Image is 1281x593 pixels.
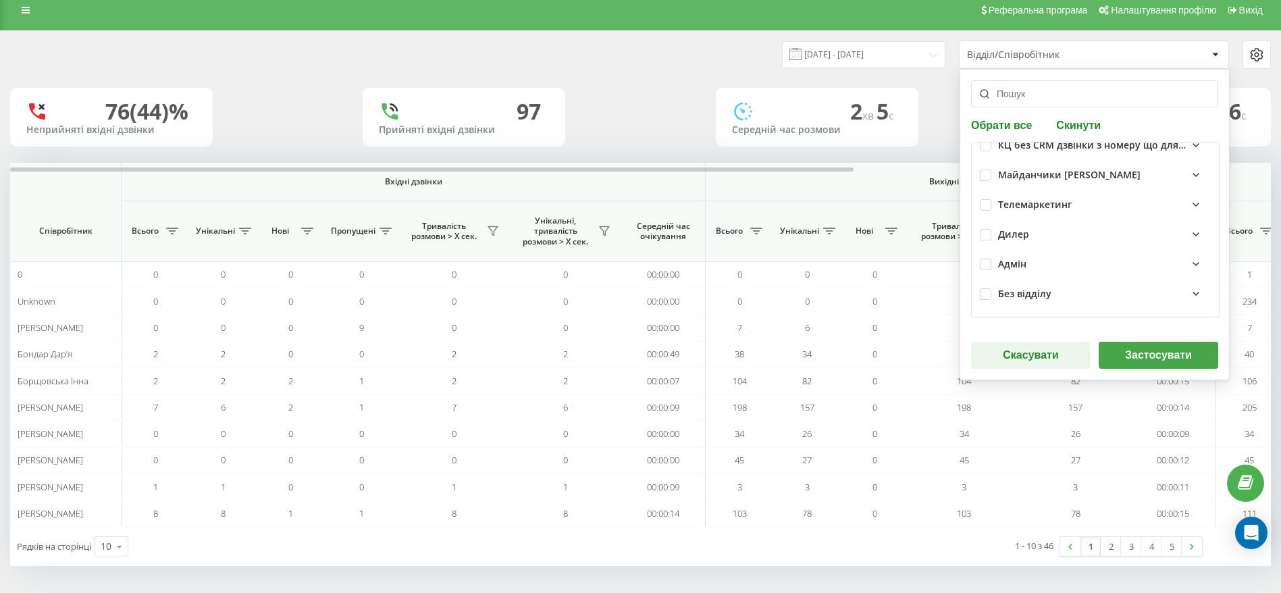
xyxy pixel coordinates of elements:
span: 103 [733,507,747,519]
span: 1 [1247,268,1252,280]
span: Всього [712,226,746,236]
span: 3 [737,481,742,493]
span: 1 [452,481,456,493]
span: 0 [452,454,456,466]
span: 0 [288,428,293,440]
td: 00:00:15 [1131,367,1215,394]
td: 00:00:09 [621,394,706,421]
div: Майданчики [PERSON_NAME] [998,170,1141,181]
span: 0 [288,321,293,334]
span: 0 [153,454,158,466]
span: Тривалість розмови > Х сек. [915,221,993,242]
span: 0 [359,481,364,493]
span: Всього [1222,226,1256,236]
span: 2 [288,401,293,413]
span: 1 [153,481,158,493]
div: Прийняті вхідні дзвінки [379,124,549,136]
span: 0 [872,295,877,307]
div: Середній час розмови [732,124,902,136]
span: 1 [359,401,364,413]
span: 0 [563,295,568,307]
span: 0 [563,321,568,334]
span: 0 [872,401,877,413]
span: 0 [359,454,364,466]
button: Скинути [1052,118,1105,131]
span: 34 [802,348,812,360]
span: 0 [872,428,877,440]
span: 103 [957,507,971,519]
span: 0 [452,428,456,440]
span: 0 [18,268,22,280]
span: 8 [221,507,226,519]
span: [PERSON_NAME] [18,401,83,413]
span: 78 [1071,507,1080,519]
span: 0 [872,507,877,519]
span: 0 [563,428,568,440]
div: Open Intercom Messenger [1235,517,1267,549]
span: 0 [221,268,226,280]
span: 0 [563,454,568,466]
span: [PERSON_NAME] [18,507,83,519]
td: 00:00:09 [621,474,706,500]
span: c [889,108,894,123]
span: 38 [735,348,744,360]
span: 7 [452,401,456,413]
span: 8 [563,507,568,519]
span: 0 [872,481,877,493]
span: 2 [452,348,456,360]
td: 00:00:00 [621,315,706,341]
div: 1 - 10 з 46 [1015,539,1053,552]
td: 00:00:00 [621,288,706,314]
span: 2 [563,348,568,360]
span: 0 [872,348,877,360]
span: Реферальна програма [989,5,1088,16]
span: 157 [800,401,814,413]
span: Вихід [1239,5,1263,16]
span: 205 [1243,401,1257,413]
span: 0 [805,295,810,307]
span: 0 [221,295,226,307]
span: 0 [872,268,877,280]
span: 0 [872,375,877,387]
span: 0 [288,348,293,360]
span: 0 [359,268,364,280]
span: 0 [288,454,293,466]
span: 0 [221,428,226,440]
span: 198 [733,401,747,413]
span: Тривалість розмови > Х сек. [405,221,483,242]
span: 0 [221,321,226,334]
span: 6 [221,401,226,413]
span: [PERSON_NAME] [18,321,83,334]
span: 104 [957,375,971,387]
span: 0 [452,268,456,280]
span: 0 [153,428,158,440]
td: 00:00:00 [621,447,706,473]
td: 00:00:14 [621,500,706,527]
div: Дилер [998,229,1029,240]
span: 198 [957,401,971,413]
span: Унікальні, тривалість розмови > Х сек. [517,215,594,247]
span: [PERSON_NAME] [18,454,83,466]
span: 1 [359,507,364,519]
span: 0 [153,295,158,307]
input: Пошук [971,80,1218,107]
div: Без відділу [998,288,1051,300]
span: 0 [153,268,158,280]
span: 2 [452,375,456,387]
span: Нові [847,226,881,236]
span: 26 [802,428,812,440]
span: c [1241,108,1247,123]
span: 5 [877,97,894,126]
span: 0 [737,268,742,280]
span: 157 [1068,401,1082,413]
span: 234 [1243,295,1257,307]
span: 27 [1071,454,1080,466]
span: 1 [359,375,364,387]
a: 4 [1141,537,1161,556]
span: 2 [563,375,568,387]
span: 0 [872,321,877,334]
div: 76 (44)% [105,99,188,124]
span: Вихідні дзвінки [737,176,1184,187]
span: 0 [452,295,456,307]
span: 45 [735,454,744,466]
